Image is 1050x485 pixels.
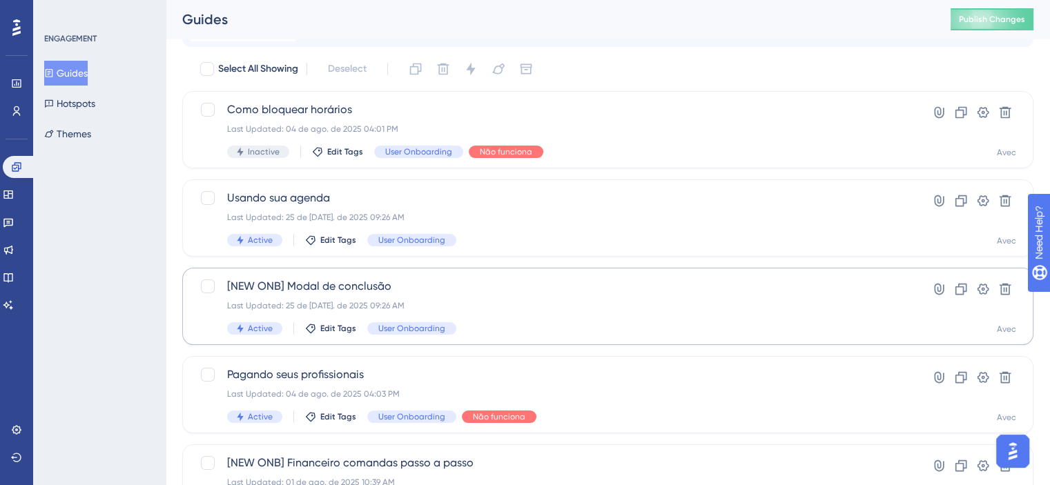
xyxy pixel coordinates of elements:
button: Edit Tags [305,411,356,422]
div: Avec [997,412,1016,423]
button: Deselect [315,57,379,81]
iframe: UserGuiding AI Assistant Launcher [992,430,1033,472]
button: Edit Tags [312,146,363,157]
div: Avec [997,147,1016,158]
div: Last Updated: 04 de ago. de 2025 04:03 PM [227,388,878,399]
span: Edit Tags [320,235,356,246]
span: Pagando seus profissionais [227,366,878,383]
div: Last Updated: 04 de ago. de 2025 04:01 PM [227,123,878,135]
div: Avec [997,324,1016,335]
div: Last Updated: 25 de [DATE]. de 2025 09:26 AM [227,300,878,311]
span: Active [248,235,273,246]
span: Active [248,323,273,334]
span: Publish Changes [959,14,1025,25]
button: Hotspots [44,91,95,116]
span: Select All Showing [218,61,298,77]
div: ENGAGEMENT [44,33,97,44]
span: [NEW ONB] Financeiro comandas passo a passo [227,455,878,471]
span: User Onboarding [378,411,445,422]
span: Inactive [248,146,280,157]
span: [NEW ONB] Modal de conclusão [227,278,878,295]
div: Last Updated: 25 de [DATE]. de 2025 09:26 AM [227,212,878,223]
button: Themes [44,121,91,146]
button: Guides [44,61,88,86]
span: Não funciona [480,146,532,157]
button: Edit Tags [305,323,356,334]
span: User Onboarding [385,146,452,157]
span: User Onboarding [378,323,445,334]
div: Avec [997,235,1016,246]
button: Publish Changes [951,8,1033,30]
span: Edit Tags [327,146,363,157]
span: Usando sua agenda [227,190,878,206]
span: Need Help? [32,3,86,20]
span: Deselect [328,61,367,77]
span: Como bloquear horários [227,101,878,118]
span: Não funciona [473,411,525,422]
button: Edit Tags [305,235,356,246]
span: User Onboarding [378,235,445,246]
div: Guides [182,10,916,29]
span: Active [248,411,273,422]
span: Edit Tags [320,323,356,334]
span: Edit Tags [320,411,356,422]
